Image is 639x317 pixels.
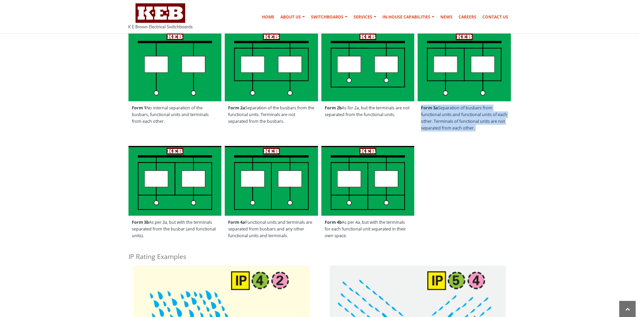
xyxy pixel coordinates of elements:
img: K E Brown Electrical Switchboards [128,3,193,29]
a: About Us [278,10,308,24]
span: Separation of busbars from functional units and functional units of each other. Terminals of func... [418,101,511,135]
a: Switchboards [308,10,350,24]
span: Functional units and terminals are separated from busbars and any other functional units and term... [225,216,318,243]
a: Home [259,10,277,24]
strong: Form 3a [421,105,438,111]
a: Contact Us [480,10,511,24]
strong: Form 4b [325,219,342,225]
span: As for 2a, but the terminals are not separated from the functional units. [321,101,415,121]
strong: Form 3b [132,219,149,225]
strong: Form 1 [132,105,146,111]
strong: Form 2a [228,105,245,111]
a: News [438,10,455,24]
a: Careers [456,10,479,24]
span: Separation of the busbars from the functional units. Terminals are not separated from the busbars. [225,101,318,128]
span: As per 4a, but with the terminals for each functional unit separated in their own space. [321,216,415,243]
a: In-house Capabilities [380,10,437,24]
strong: Form 2b [325,105,342,111]
a: Services [351,10,379,24]
strong: Form 4a [228,219,245,225]
span: No internal separation of the busbars, functional units and terminals from each other. [128,101,222,128]
h4: IP Rating Examples [128,252,511,261]
span: As per 3a, but with the terminals separated from the busbar (and functional units). [128,216,222,243]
